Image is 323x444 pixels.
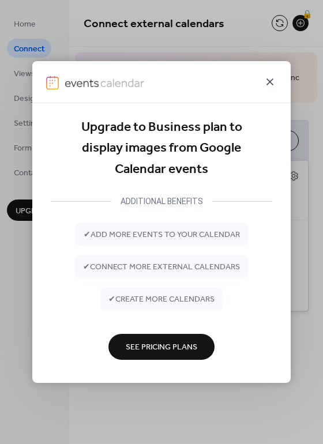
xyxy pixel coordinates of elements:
img: logo-type [65,76,144,89]
span: ✔ create more calendars [108,294,215,306]
span: See Pricing Plans [126,342,197,354]
div: Upgrade to Business plan to display images from Google Calendar events [51,117,272,180]
img: logo-icon [46,76,59,89]
span: ✔ connect more external calendars [83,262,240,274]
div: ADDITIONAL BENEFITS [111,194,212,208]
span: ✔ add more events to your calendar [84,229,240,242]
button: See Pricing Plans [108,334,215,360]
